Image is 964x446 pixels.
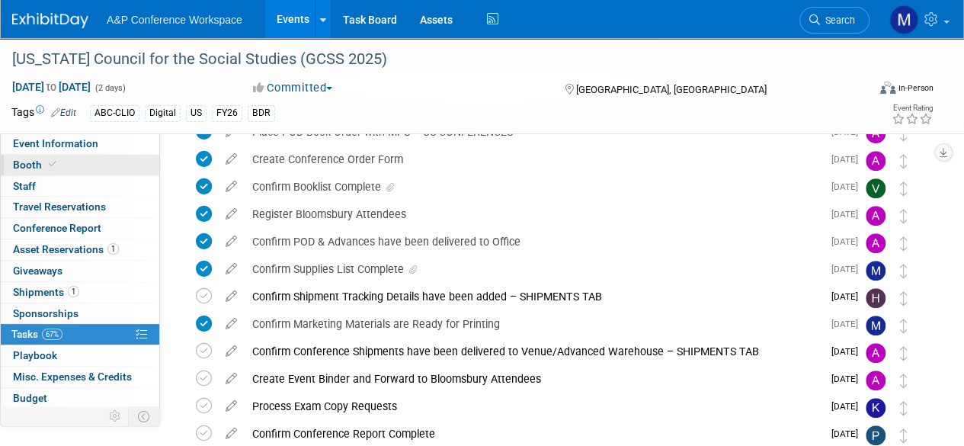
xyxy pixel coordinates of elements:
[94,83,126,93] span: (2 days)
[900,181,908,196] i: Move task
[1,303,159,324] a: Sponsorships
[831,236,866,247] span: [DATE]
[42,329,62,340] span: 67%
[245,146,822,172] div: Create Conference Order Form
[218,180,245,194] a: edit
[13,307,78,319] span: Sponsorships
[44,81,59,93] span: to
[218,235,245,249] a: edit
[107,14,242,26] span: A&P Conference Workspace
[218,207,245,221] a: edit
[900,291,908,306] i: Move task
[900,236,908,251] i: Move task
[1,345,159,366] a: Playbook
[1,218,159,239] a: Conference Report
[866,288,886,308] img: Hannah Siegel
[831,291,866,302] span: [DATE]
[900,428,908,443] i: Move task
[1,197,159,217] a: Travel Reservations
[245,366,822,392] div: Create Event Binder and Forward to Bloomsbury Attendees
[889,5,918,34] img: Mark Strong
[900,209,908,223] i: Move task
[245,393,822,419] div: Process Exam Copy Requests
[799,79,934,102] div: Event Format
[831,181,866,192] span: [DATE]
[1,261,159,281] a: Giveaways
[90,105,139,121] div: ABC-CLIO
[13,137,98,149] span: Event Information
[212,105,242,121] div: FY26
[1,367,159,387] a: Misc. Expenses & Credits
[866,371,886,390] img: Amanda Oney
[866,151,886,171] img: Amanda Oney
[831,264,866,274] span: [DATE]
[245,339,822,364] div: Confirm Conference Shipments have been delivered to Venue/Advanced Warehouse – SHIPMENTS TAB
[866,206,886,226] img: Amanda Oney
[218,427,245,441] a: edit
[248,80,338,96] button: Committed
[1,133,159,154] a: Event Information
[68,286,79,297] span: 1
[13,349,57,361] span: Playbook
[900,346,908,361] i: Move task
[245,311,822,337] div: Confirm Marketing Materials are Ready for Printing
[831,346,866,357] span: [DATE]
[218,372,245,386] a: edit
[1,324,159,345] a: Tasks67%
[1,282,159,303] a: Shipments1
[831,154,866,165] span: [DATE]
[866,316,886,335] img: Mark Strong
[900,264,908,278] i: Move task
[102,406,129,426] td: Personalize Event Tab Strip
[186,105,207,121] div: US
[11,80,91,94] span: [DATE] [DATE]
[248,105,275,121] div: BDR
[13,392,47,404] span: Budget
[1,239,159,260] a: Asset Reservations1
[13,243,119,255] span: Asset Reservations
[13,180,36,192] span: Staff
[49,160,56,168] i: Booth reservation complete
[218,345,245,358] a: edit
[7,46,855,73] div: [US_STATE] Council for the Social Studies (GCSS 2025)
[107,243,119,255] span: 1
[218,399,245,413] a: edit
[831,374,866,384] span: [DATE]
[218,152,245,166] a: edit
[866,233,886,253] img: Amanda Oney
[13,159,59,171] span: Booth
[900,374,908,388] i: Move task
[900,319,908,333] i: Move task
[1,155,159,175] a: Booth
[1,388,159,409] a: Budget
[831,319,866,329] span: [DATE]
[866,425,886,445] img: Paul Webb
[866,261,886,281] img: Mark Strong
[898,82,934,94] div: In-Person
[218,317,245,331] a: edit
[218,262,245,276] a: edit
[11,104,76,122] td: Tags
[799,7,870,34] a: Search
[145,105,181,121] div: Digital
[831,401,866,412] span: [DATE]
[13,222,101,234] span: Conference Report
[13,286,79,298] span: Shipments
[866,398,886,418] img: Kate Hunneyball
[129,406,160,426] td: Toggle Event Tabs
[245,174,822,200] div: Confirm Booklist Complete
[13,201,106,213] span: Travel Reservations
[831,209,866,220] span: [DATE]
[575,84,766,95] span: [GEOGRAPHIC_DATA], [GEOGRAPHIC_DATA]
[13,265,62,277] span: Giveaways
[12,13,88,28] img: ExhibitDay
[880,82,895,94] img: Format-Inperson.png
[866,343,886,363] img: Amanda Oney
[245,201,822,227] div: Register Bloomsbury Attendees
[218,290,245,303] a: edit
[1,176,159,197] a: Staff
[900,401,908,416] i: Move task
[13,371,132,383] span: Misc. Expenses & Credits
[892,104,933,112] div: Event Rating
[831,428,866,439] span: [DATE]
